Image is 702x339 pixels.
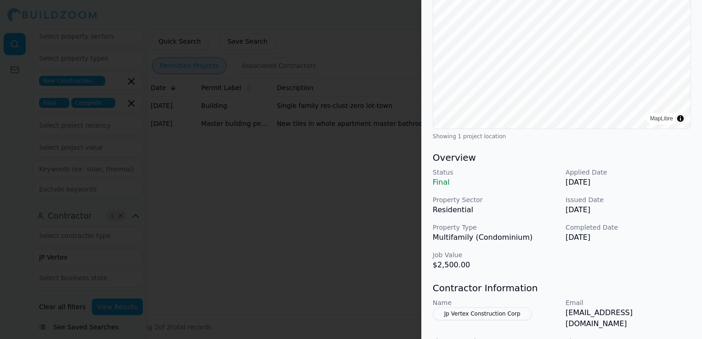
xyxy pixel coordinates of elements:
h3: Contractor Information [433,282,691,294]
p: Final [433,177,558,188]
p: [EMAIL_ADDRESS][DOMAIN_NAME] [566,307,691,329]
a: MapLibre [650,115,673,122]
p: [DATE] [566,177,691,188]
p: Property Sector [433,195,558,204]
p: Completed Date [566,223,691,232]
button: Jp Vertex Construction Corp [433,307,532,320]
p: $2,500.00 [433,260,558,271]
h3: Overview [433,151,691,164]
p: Status [433,168,558,177]
p: [DATE] [566,232,691,243]
p: Property Type [433,223,558,232]
p: Multifamily (Condominium) [433,232,558,243]
summary: Toggle attribution [675,113,686,124]
p: Email [566,298,691,307]
p: Job Value [433,250,558,260]
div: Showing 1 project location [433,133,691,140]
p: Applied Date [566,168,691,177]
p: [DATE] [566,204,691,215]
p: Issued Date [566,195,691,204]
p: Name [433,298,558,307]
p: Residential [433,204,558,215]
